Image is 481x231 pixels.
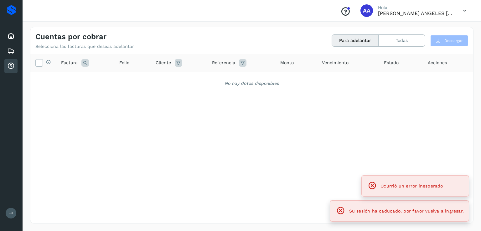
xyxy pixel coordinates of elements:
[35,44,134,49] p: Selecciona las facturas que deseas adelantar
[332,35,379,46] button: Para adelantar
[212,59,235,66] span: Referencia
[280,59,294,66] span: Monto
[4,59,18,73] div: Cuentas por cobrar
[384,59,399,66] span: Estado
[39,80,465,87] div: No hay datos disponibles
[4,29,18,43] div: Inicio
[430,35,468,46] button: Descargar
[378,5,453,10] p: Hola,
[61,59,78,66] span: Factura
[349,208,464,213] span: Su sesión ha caducado, por favor vuelva a ingresar.
[119,59,129,66] span: Folio
[35,32,106,41] h4: Cuentas por cobrar
[444,38,463,44] span: Descargar
[380,183,443,188] span: Ocurrió un error inesperado
[4,44,18,58] div: Embarques
[322,59,349,66] span: Vencimiento
[379,35,425,46] button: Todas
[378,10,453,16] p: ADRIAN ANGELES GARCIA
[428,59,447,66] span: Acciones
[156,59,171,66] span: Cliente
